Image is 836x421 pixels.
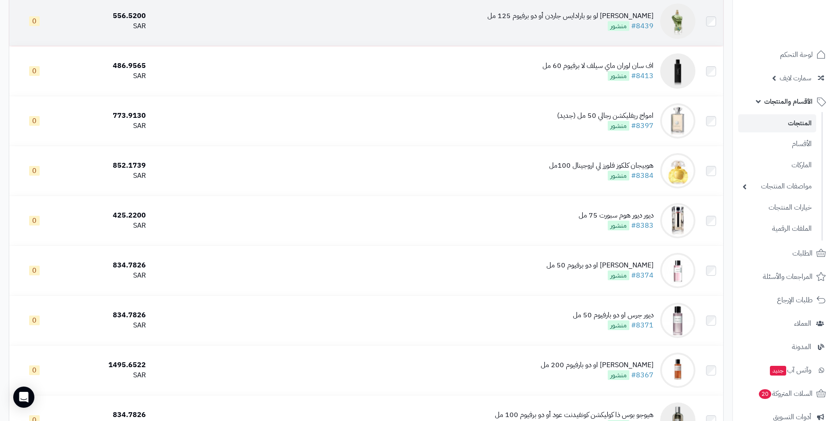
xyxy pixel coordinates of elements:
[541,360,654,370] div: [PERSON_NAME] او دو بارفيوم 200 مل
[764,95,813,108] span: الأقسام والمنتجات
[631,120,654,131] a: #8397
[63,161,145,171] div: 852.1739
[63,360,145,370] div: 1495.6522
[63,370,145,380] div: SAR
[660,53,695,89] img: اف سان لوران ماي سيلف لا برفيوم 60 مل
[738,360,831,381] a: وآتس آبجديد
[63,61,145,71] div: 486.9565
[608,221,629,230] span: منشور
[608,320,629,330] span: منشور
[29,116,40,126] span: 0
[29,266,40,275] span: 0
[792,341,811,353] span: المدونة
[660,253,695,288] img: ديور ساكورا او دو برفيوم 50 مل
[660,303,695,338] img: ديور جرس او دو بارفيوم 50 مل
[769,364,811,376] span: وآتس آب
[29,365,40,375] span: 0
[738,198,816,217] a: خيارات المنتجات
[29,16,40,26] span: 0
[63,260,145,271] div: 834.7826
[579,210,654,221] div: ديور ديور هوم سبورت 75 مل
[631,220,654,231] a: #8383
[63,171,145,181] div: SAR
[660,203,695,238] img: ديور ديور هوم سبورت 75 مل
[542,61,654,71] div: اف سان لوران ماي سيلف لا برفيوم 60 مل
[792,247,813,259] span: الطلبات
[738,289,831,311] a: طلبات الإرجاع
[660,353,695,388] img: ديور بويس تاليسمان او دو بارفيوم 200 مل
[758,387,813,400] span: السلات المتروكة
[738,266,831,287] a: المراجعات والأسئلة
[63,271,145,281] div: SAR
[549,161,654,171] div: هوبيجان كلكوز فلورز لي اروجينال 100مل
[738,177,816,196] a: مواصفات المنتجات
[29,166,40,176] span: 0
[487,11,654,21] div: [PERSON_NAME] لو بو بارادايس جاردن أو دو برفيوم 125 مل
[573,310,654,320] div: ديور جرس او دو بارفيوم 50 مل
[29,66,40,76] span: 0
[13,387,34,408] div: Open Intercom Messenger
[777,294,813,306] span: طلبات الإرجاع
[608,370,629,380] span: منشور
[608,121,629,131] span: منشور
[631,270,654,281] a: #8374
[63,71,145,81] div: SAR
[631,21,654,31] a: #8439
[738,135,816,154] a: الأقسام
[660,153,695,188] img: هوبيجان كلكوز فلورز لي اروجينال 100مل
[738,44,831,65] a: لوحة التحكم
[495,410,654,420] div: هيوجو بوس ذا كوليكشن كونفيدنت عود أو دو برفيوم 100 مل
[631,71,654,81] a: #8413
[738,156,816,175] a: الماركات
[738,243,831,264] a: الطلبات
[63,21,145,31] div: SAR
[608,21,629,31] span: منشور
[63,210,145,221] div: 425.2200
[738,313,831,334] a: العملاء
[63,221,145,231] div: SAR
[63,410,145,420] div: 834.7826
[780,49,813,61] span: لوحة التحكم
[660,4,695,39] img: جان بول غوتييه لو بو بارادايس جاردن أو دو برفيوم 125 مل
[759,389,771,399] span: 20
[63,11,145,21] div: 556.5200
[738,114,816,132] a: المنتجات
[631,170,654,181] a: #8384
[660,103,695,139] img: امواج ريفليكشن رجالي 50 مل (جديد)
[29,216,40,226] span: 0
[608,71,629,81] span: منشور
[794,317,811,330] span: العملاء
[63,310,145,320] div: 834.7826
[546,260,654,271] div: [PERSON_NAME] او دو برفيوم 50 مل
[763,271,813,283] span: المراجعات والأسئلة
[738,336,831,357] a: المدونة
[738,383,831,404] a: السلات المتروكة20
[608,171,629,180] span: منشور
[63,111,145,121] div: 773.9130
[29,316,40,325] span: 0
[780,72,811,84] span: سمارت لايف
[631,370,654,380] a: #8367
[776,22,828,41] img: logo-2.png
[770,366,786,376] span: جديد
[738,219,816,238] a: الملفات الرقمية
[557,111,654,121] div: امواج ريفليكشن رجالي 50 مل (جديد)
[63,121,145,131] div: SAR
[631,320,654,331] a: #8371
[63,320,145,331] div: SAR
[608,271,629,280] span: منشور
